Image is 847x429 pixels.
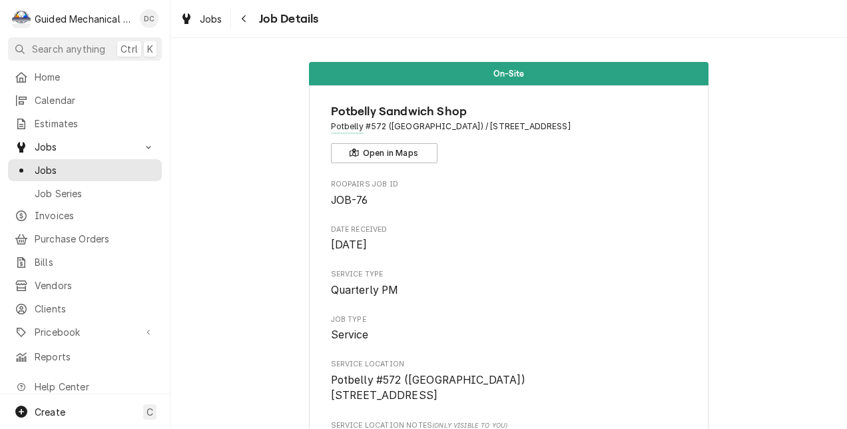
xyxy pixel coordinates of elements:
div: Date Received [331,224,687,253]
span: Reports [35,350,155,364]
span: Service Type [331,282,687,298]
a: Purchase Orders [8,228,162,250]
div: Service Type [331,269,687,298]
span: Service Location [331,372,687,404]
span: Roopairs Job ID [331,193,687,209]
span: Date Received [331,224,687,235]
span: Job Type [331,327,687,343]
span: Invoices [35,209,155,222]
button: Navigate back [234,8,255,29]
div: DC [140,9,158,28]
span: Name [331,103,687,121]
a: Calendar [8,89,162,111]
span: Help Center [35,380,154,394]
span: On-Site [493,69,524,78]
a: Jobs [174,8,228,30]
span: Ctrl [121,42,138,56]
div: Status [309,62,708,85]
a: Estimates [8,113,162,135]
span: Vendors [35,278,155,292]
span: Search anything [32,42,105,56]
div: Job Type [331,314,687,343]
span: (Only Visible to You) [432,422,507,429]
span: JOB-76 [331,194,368,207]
a: Home [8,66,162,88]
a: Bills [8,251,162,273]
a: Clients [8,298,162,320]
span: Create [35,406,65,418]
span: Job Type [331,314,687,325]
span: Jobs [200,12,222,26]
div: Guided Mechanical Services, LLC [35,12,133,26]
span: Service Type [331,269,687,280]
span: Pricebook [35,325,135,339]
a: Reports [8,346,162,368]
span: Bills [35,255,155,269]
a: Invoices [8,205,162,226]
span: Purchase Orders [35,232,155,246]
div: G [12,9,31,28]
span: Jobs [35,163,155,177]
span: Service [331,328,369,341]
span: Potbelly #572 ([GEOGRAPHIC_DATA]) [STREET_ADDRESS] [331,374,525,402]
div: Daniel Cornell's Avatar [140,9,158,28]
a: Go to Pricebook [8,321,162,343]
span: Service Location [331,359,687,370]
span: Job Series [35,187,155,201]
span: Date Received [331,237,687,253]
a: Go to Jobs [8,136,162,158]
span: Quarterly PM [331,284,399,296]
button: Search anythingCtrlK [8,37,162,61]
span: Job Details [255,10,319,28]
div: Client Information [331,103,687,163]
span: Estimates [35,117,155,131]
div: Service Location [331,359,687,404]
a: Go to Help Center [8,376,162,398]
span: Home [35,70,155,84]
span: Roopairs Job ID [331,179,687,190]
a: Jobs [8,159,162,181]
a: Job Series [8,183,162,205]
span: Clients [35,302,155,316]
span: [DATE] [331,238,368,251]
span: Calendar [35,93,155,107]
span: Address [331,121,687,133]
button: Open in Maps [331,143,437,163]
div: Roopairs Job ID [331,179,687,208]
a: Vendors [8,274,162,296]
span: K [147,42,153,56]
div: Guided Mechanical Services, LLC's Avatar [12,9,31,28]
span: Jobs [35,140,135,154]
span: C [146,405,153,419]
